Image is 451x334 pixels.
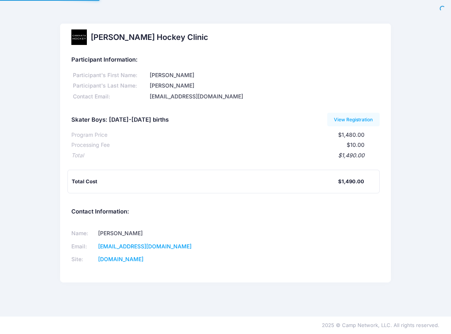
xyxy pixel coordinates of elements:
h5: Skater Boys: [DATE]-[DATE] births [71,117,169,124]
div: Participant's First Name: [71,71,149,79]
h2: [PERSON_NAME] Hockey Clinic [91,33,208,42]
div: Contact Email: [71,93,149,101]
div: [PERSON_NAME] [149,82,380,90]
div: $1,490.00 [84,152,364,160]
div: Processing Fee [71,141,110,149]
td: Email: [71,240,95,253]
td: [PERSON_NAME] [95,227,215,240]
a: View Registration [327,113,380,126]
td: Name: [71,227,95,240]
div: Total [71,152,84,160]
div: Program Price [71,131,107,139]
div: Total Cost [72,178,338,186]
span: $1,480.00 [338,131,365,138]
div: $1,490.00 [338,178,364,186]
div: Participant's Last Name: [71,82,149,90]
div: [EMAIL_ADDRESS][DOMAIN_NAME] [149,93,380,101]
span: 2025 © Camp Network, LLC. All rights reserved. [322,322,439,328]
h5: Contact Information: [71,208,379,215]
div: $10.00 [110,141,364,149]
a: [EMAIL_ADDRESS][DOMAIN_NAME] [98,243,192,250]
h5: Participant Information: [71,57,379,64]
div: [PERSON_NAME] [149,71,380,79]
a: [DOMAIN_NAME] [98,256,143,262]
td: Site: [71,253,95,266]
